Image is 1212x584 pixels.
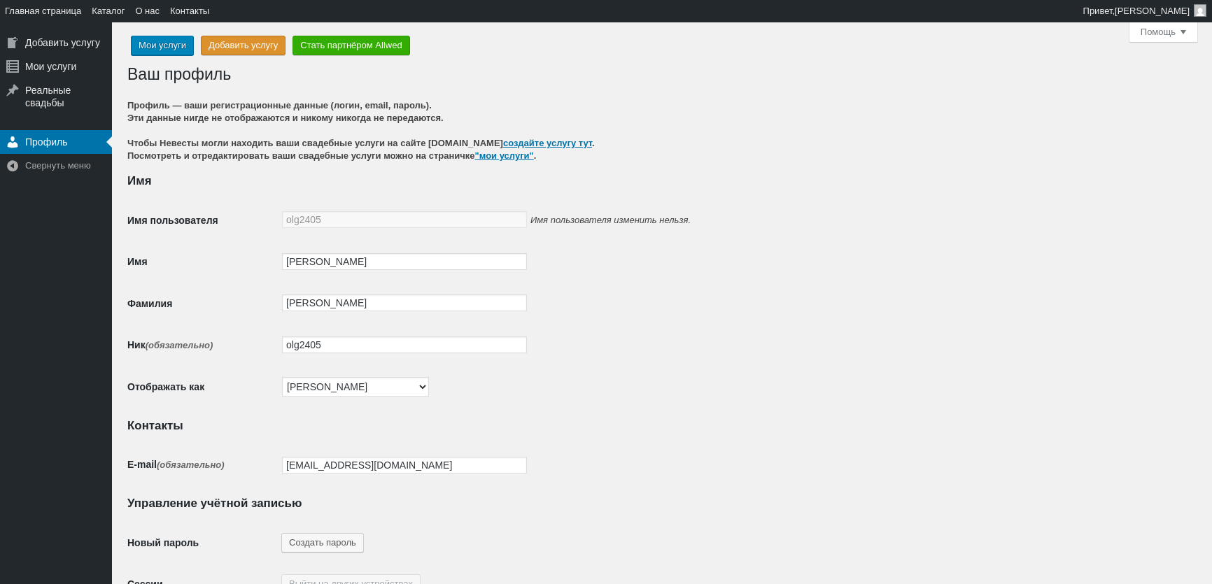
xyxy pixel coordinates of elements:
[127,298,172,309] label: Фамилия
[127,459,225,470] label: E-mail
[1115,6,1190,16] span: [PERSON_NAME]
[127,497,1198,510] h2: Управление учётной записью
[157,460,225,470] span: (обязательно)
[127,175,1198,187] h2: Имя
[1129,22,1197,42] button: Помощь
[127,215,218,226] label: Имя пользователя
[127,137,1198,162] span: Чтобы Невесты могли находить ваши свадебные услуги на сайте [DOMAIN_NAME] . Посмотреть и отредакт...
[293,36,409,55] a: Стать партнёром Allwed
[475,150,534,161] a: "мои услуги"
[201,36,286,55] a: Добавить услугу
[146,340,213,350] span: (обязательно)
[127,339,213,350] label: Ник
[530,215,691,225] span: Имя пользователя изменить нельзя.
[131,36,194,55] a: Мои услуги
[127,420,1198,432] h2: Контакты
[127,58,231,87] h1: Ваш профиль
[281,533,364,553] button: Создать пароль
[127,256,148,267] label: Имя
[503,138,592,148] a: создайте услугу тут
[127,99,1198,124] h4: Профиль — ваши регистрационные данные (логин, email, пароль). Эти данные нигде не отображаются и ...
[127,538,199,549] label: Новый пароль
[127,381,204,392] label: Отображать как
